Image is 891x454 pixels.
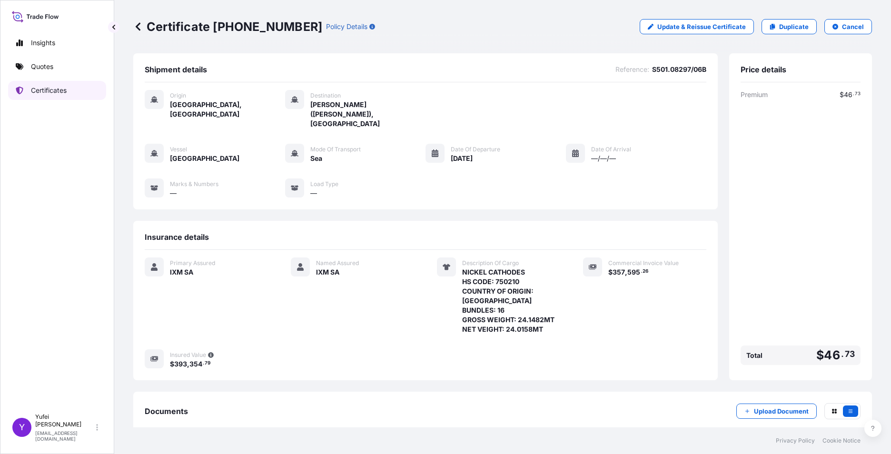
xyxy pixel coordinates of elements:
span: 46 [824,349,840,361]
span: IXM SA [316,267,339,277]
a: Cookie Notice [822,437,861,444]
a: Update & Reissue Certificate [640,19,754,34]
span: 73 [845,351,855,357]
span: Named Assured [316,259,359,267]
span: S501.08297/06B [652,65,706,74]
p: Update & Reissue Certificate [657,22,746,31]
span: Premium [741,90,768,99]
span: . [203,362,204,365]
span: Description Of Cargo [462,259,519,267]
span: — [310,188,317,198]
span: Mode of Transport [310,146,361,153]
span: Date of Departure [451,146,500,153]
p: Quotes [31,62,53,71]
span: . [841,351,844,357]
span: [GEOGRAPHIC_DATA], [GEOGRAPHIC_DATA] [170,100,285,119]
span: IXM SA [170,267,193,277]
a: Quotes [8,57,106,76]
p: [EMAIL_ADDRESS][DOMAIN_NAME] [35,430,94,442]
span: 79 [205,362,210,365]
button: Cancel [824,19,872,34]
p: Yufei [PERSON_NAME] [35,413,94,428]
span: Shipment details [145,65,207,74]
span: 46 [844,91,852,98]
span: $ [608,269,613,276]
span: Load Type [310,180,338,188]
a: Insights [8,33,106,52]
span: Primary Assured [170,259,215,267]
span: Origin [170,92,186,99]
span: 354 [189,361,202,367]
span: Insurance details [145,232,209,242]
button: Upload Document [736,404,817,419]
span: Sea [310,154,322,163]
span: [DATE] [451,154,473,163]
p: Upload Document [754,406,809,416]
span: . [853,92,854,96]
p: Certificates [31,86,67,95]
span: 393 [174,361,187,367]
p: Cancel [842,22,864,31]
p: Insights [31,38,55,48]
span: —/—/— [591,154,616,163]
span: Total [746,351,762,360]
span: $ [170,361,174,367]
span: 73 [855,92,861,96]
span: Destination [310,92,341,99]
a: Duplicate [762,19,817,34]
span: . [641,270,642,273]
span: 357 [613,269,625,276]
span: Reference : [615,65,649,74]
span: 595 [627,269,640,276]
span: $ [816,349,824,361]
p: Duplicate [779,22,809,31]
span: Vessel [170,146,187,153]
span: , [625,269,627,276]
span: , [187,361,189,367]
span: 26 [643,270,648,273]
span: Date of Arrival [591,146,631,153]
p: Certificate [PHONE_NUMBER] [133,19,322,34]
span: Y [19,423,25,432]
span: Documents [145,406,188,416]
span: Commercial Invoice Value [608,259,679,267]
p: Policy Details [326,22,367,31]
span: — [170,188,177,198]
a: Certificates [8,81,106,100]
span: [PERSON_NAME] ([PERSON_NAME]), [GEOGRAPHIC_DATA] [310,100,426,128]
span: $ [840,91,844,98]
span: Price details [741,65,786,74]
a: Privacy Policy [776,437,815,444]
span: Insured Value [170,351,206,359]
span: NICKEL CATHODES HS CODE: 750210 COUNTRY OF ORIGIN: [GEOGRAPHIC_DATA] BUNDLES: 16 GROSS WEIGHT: 24... [462,267,560,334]
span: [GEOGRAPHIC_DATA] [170,154,239,163]
span: Marks & Numbers [170,180,218,188]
